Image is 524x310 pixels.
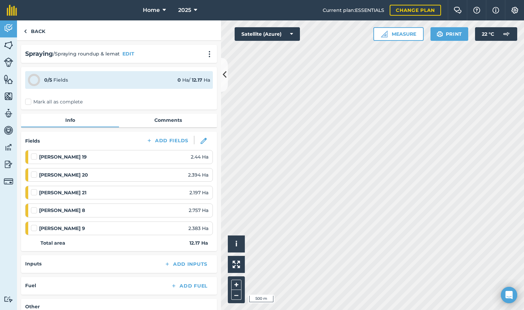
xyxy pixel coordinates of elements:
[165,281,213,291] button: Add Fuel
[437,30,443,38] img: svg+xml;base64,PHN2ZyB4bWxucz0iaHR0cDovL3d3dy53My5vcmcvMjAwMC9zdmciIHdpZHRoPSIxOSIgaGVpZ2h0PSIyNC...
[25,282,36,289] h4: Fuel
[4,91,13,101] img: svg+xml;base64,PHN2ZyB4bWxucz0iaHR0cDovL3d3dy53My5vcmcvMjAwMC9zdmciIHdpZHRoPSI1NiIgaGVpZ2h0PSI2MC...
[178,76,210,84] div: Ha / Ha
[4,159,13,169] img: svg+xml;base64,PD94bWwgdmVyc2lvbj0iMS4wIiBlbmNvZGluZz0idXRmLTgiPz4KPCEtLSBHZW5lcmF0b3I6IEFkb2JlIE...
[192,77,202,83] strong: 12.17
[17,20,52,40] a: Back
[188,225,208,232] span: 2.383 Ha
[44,77,52,83] strong: 0 / 5
[39,171,88,179] strong: [PERSON_NAME] 20
[53,50,120,58] span: / Spraying roundup & lemat
[44,76,68,84] div: Fields
[189,207,208,214] span: 2.757 Ha
[201,138,207,144] img: svg+xml;base64,PHN2ZyB3aWR0aD0iMTgiIGhlaWdodD0iMTgiIHZpZXdCb3g9IjAgMCAxOCAxOCIgZmlsbD0ibm9uZSIgeG...
[25,49,53,59] h2: Spraying
[25,260,41,267] h4: Inputs
[7,5,17,16] img: fieldmargin Logo
[143,6,160,14] span: Home
[4,296,13,303] img: svg+xml;base64,PD94bWwgdmVyc2lvbj0iMS4wIiBlbmNvZGluZz0idXRmLTgiPz4KPCEtLSBHZW5lcmF0b3I6IEFkb2JlIE...
[482,27,494,41] span: 22 ° C
[189,189,208,196] span: 2.197 Ha
[39,153,87,161] strong: [PERSON_NAME] 19
[4,177,13,186] img: svg+xml;base64,PD94bWwgdmVyc2lvbj0iMS4wIiBlbmNvZGluZz0idXRmLTgiPz4KPCEtLSBHZW5lcmF0b3I6IEFkb2JlIE...
[492,6,499,14] img: svg+xml;base64,PHN2ZyB4bWxucz0iaHR0cDovL3d3dy53My5vcmcvMjAwMC9zdmciIHdpZHRoPSIxNyIgaGVpZ2h0PSIxNy...
[473,7,481,14] img: A question mark icon
[205,51,214,58] img: svg+xml;base64,PHN2ZyB4bWxucz0iaHR0cDovL3d3dy53My5vcmcvMjAwMC9zdmciIHdpZHRoPSIyMCIgaGVpZ2h0PSIyNC...
[4,142,13,152] img: svg+xml;base64,PD94bWwgdmVyc2lvbj0iMS4wIiBlbmNvZGluZz0idXRmLTgiPz4KPCEtLSBHZW5lcmF0b3I6IEFkb2JlIE...
[4,58,13,67] img: svg+xml;base64,PD94bWwgdmVyc2lvbj0iMS4wIiBlbmNvZGluZz0idXRmLTgiPz4KPCEtLSBHZW5lcmF0b3I6IEFkb2JlIE...
[323,6,384,14] span: Current plan : ESSENTIALS
[188,171,208,179] span: 2.394 Ha
[119,114,217,127] a: Comments
[40,239,65,247] strong: Total area
[4,23,13,33] img: svg+xml;base64,PD94bWwgdmVyc2lvbj0iMS4wIiBlbmNvZGluZz0idXRmLTgiPz4KPCEtLSBHZW5lcmF0b3I6IEFkb2JlIE...
[159,259,213,269] button: Add Inputs
[390,5,441,16] a: Change plan
[233,261,240,268] img: Four arrows, one pointing top left, one top right, one bottom right and the last bottom left
[178,77,181,83] strong: 0
[475,27,517,41] button: 22 °C
[430,27,469,41] button: Print
[4,74,13,84] img: svg+xml;base64,PHN2ZyB4bWxucz0iaHR0cDovL3d3dy53My5vcmcvMjAwMC9zdmciIHdpZHRoPSI1NiIgaGVpZ2h0PSI2MC...
[21,114,119,127] a: Info
[189,239,208,247] strong: 12.17 Ha
[500,27,513,41] img: svg+xml;base64,PD94bWwgdmVyc2lvbj0iMS4wIiBlbmNvZGluZz0idXRmLTgiPz4KPCEtLSBHZW5lcmF0b3I6IEFkb2JlIE...
[501,287,517,303] div: Open Intercom Messenger
[24,27,27,35] img: svg+xml;base64,PHN2ZyB4bWxucz0iaHR0cDovL3d3dy53My5vcmcvMjAwMC9zdmciIHdpZHRoPSI5IiBoZWlnaHQ9IjI0Ii...
[235,27,300,41] button: Satellite (Azure)
[235,240,237,248] span: i
[511,7,519,14] img: A cog icon
[39,225,85,232] strong: [PERSON_NAME] 9
[4,125,13,135] img: svg+xml;base64,PD94bWwgdmVyc2lvbj0iMS4wIiBlbmNvZGluZz0idXRmLTgiPz4KPCEtLSBHZW5lcmF0b3I6IEFkb2JlIE...
[381,31,388,37] img: Ruler icon
[178,6,191,14] span: 2025
[373,27,424,41] button: Measure
[122,50,134,58] button: EDIT
[25,137,40,145] h4: Fields
[191,153,208,161] span: 2.44 Ha
[231,280,241,290] button: +
[39,189,86,196] strong: [PERSON_NAME] 21
[25,98,83,105] label: Mark all as complete
[231,290,241,300] button: –
[454,7,462,14] img: Two speech bubbles overlapping with the left bubble in the forefront
[4,40,13,50] img: svg+xml;base64,PHN2ZyB4bWxucz0iaHR0cDovL3d3dy53My5vcmcvMjAwMC9zdmciIHdpZHRoPSI1NiIgaGVpZ2h0PSI2MC...
[4,108,13,118] img: svg+xml;base64,PD94bWwgdmVyc2lvbj0iMS4wIiBlbmNvZGluZz0idXRmLTgiPz4KPCEtLSBHZW5lcmF0b3I6IEFkb2JlIE...
[39,207,85,214] strong: [PERSON_NAME] 8
[141,136,194,145] button: Add Fields
[228,235,245,252] button: i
